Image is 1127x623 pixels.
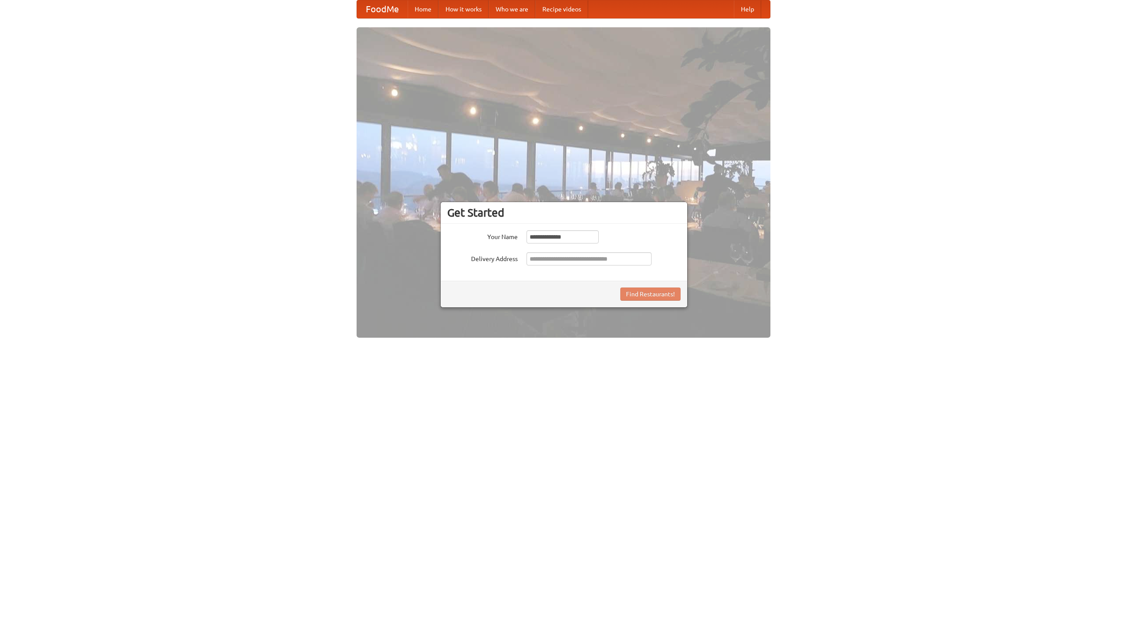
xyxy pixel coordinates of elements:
a: Help [734,0,761,18]
a: Who we are [489,0,535,18]
h3: Get Started [447,206,681,219]
a: How it works [438,0,489,18]
label: Your Name [447,230,518,241]
button: Find Restaurants! [620,288,681,301]
a: Recipe videos [535,0,588,18]
a: Home [408,0,438,18]
label: Delivery Address [447,252,518,263]
a: FoodMe [357,0,408,18]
